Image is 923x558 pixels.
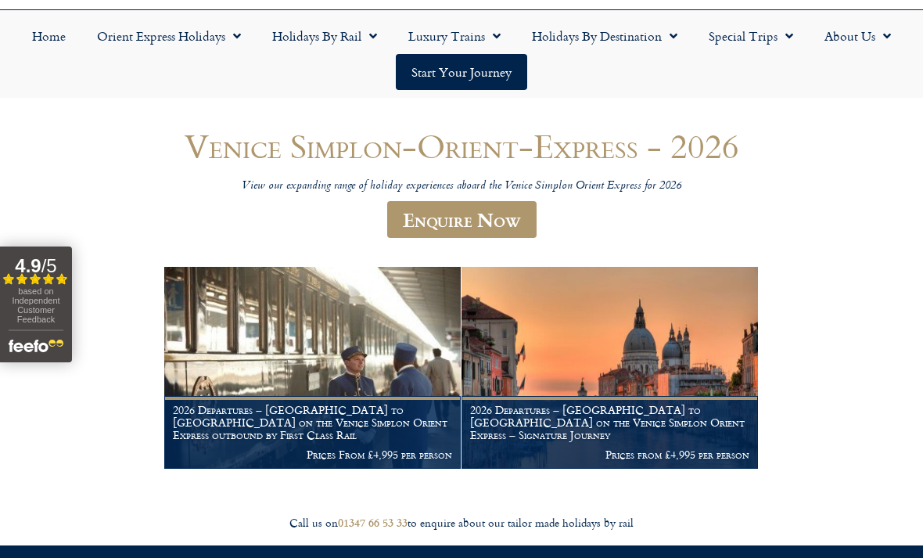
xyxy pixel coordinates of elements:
[86,128,837,164] h1: Venice Simplon-Orient-Express - 2026
[470,404,749,441] h1: 2026 Departures – [GEOGRAPHIC_DATA] to [GEOGRAPHIC_DATA] on the Venice Simplon Orient Express – S...
[173,404,452,441] h1: 2026 Departures – [GEOGRAPHIC_DATA] to [GEOGRAPHIC_DATA] on the Venice Simplon Orient Express out...
[164,267,461,470] a: 2026 Departures – [GEOGRAPHIC_DATA] to [GEOGRAPHIC_DATA] on the Venice Simplon Orient Express out...
[693,18,809,54] a: Special Trips
[8,18,915,90] nav: Menu
[16,18,81,54] a: Home
[461,267,759,470] a: 2026 Departures – [GEOGRAPHIC_DATA] to [GEOGRAPHIC_DATA] on the Venice Simplon Orient Express – S...
[338,514,408,531] a: 01347 66 53 33
[470,448,749,461] p: Prices from £4,995 per person
[461,267,758,469] img: Orient Express Special Venice compressed
[809,18,907,54] a: About Us
[23,516,900,531] div: Call us on to enquire about our tailor made holidays by rail
[387,201,537,238] a: Enquire Now
[81,18,257,54] a: Orient Express Holidays
[516,18,693,54] a: Holidays by Destination
[173,448,452,461] p: Prices From £4,995 per person
[257,18,393,54] a: Holidays by Rail
[393,18,516,54] a: Luxury Trains
[86,179,837,194] p: View our expanding range of holiday experiences aboard the Venice Simplon Orient Express for 2026
[396,54,527,90] a: Start your Journey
